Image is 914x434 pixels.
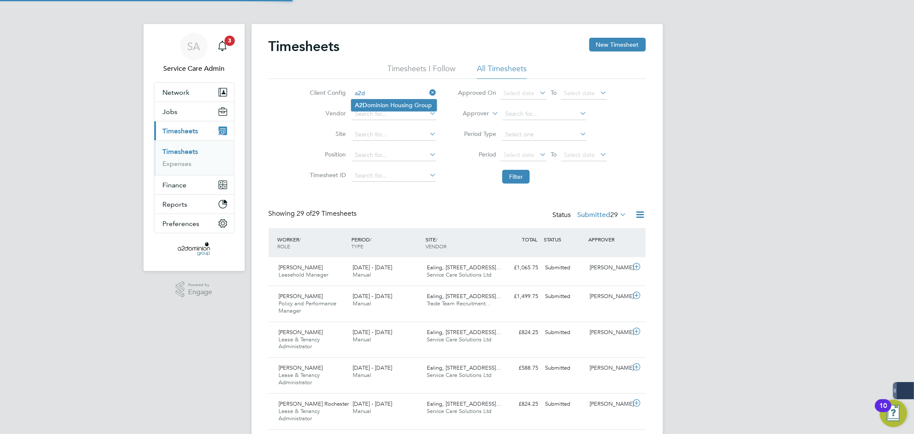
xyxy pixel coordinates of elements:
div: Timesheets [154,140,234,175]
span: Preferences [163,220,200,228]
span: Finance [163,181,187,189]
div: [PERSON_NAME] [586,397,631,411]
div: Submitted [542,325,587,340]
span: Ealing, [STREET_ADDRESS]… [427,292,501,300]
input: Search for... [352,87,436,99]
button: Jobs [154,102,234,121]
span: Service Care Solutions Ltd [427,271,491,278]
span: [PERSON_NAME] [279,329,323,336]
span: Lease & Tenancy Administrator [279,407,320,422]
span: [DATE] - [DATE] [353,292,392,300]
span: Policy and Performance Manager [279,300,337,314]
input: Search for... [502,108,587,120]
span: Manual [353,371,371,379]
span: [PERSON_NAME] [279,264,323,271]
span: Manual [353,407,371,415]
label: Period Type [458,130,496,138]
li: Timesheets I Follow [387,63,456,79]
span: Ealing, [STREET_ADDRESS]… [427,264,501,271]
button: New Timesheet [589,38,646,51]
span: TOTAL [522,236,538,243]
span: SA [188,41,201,52]
button: Network [154,83,234,102]
div: £1,499.75 [497,289,542,304]
a: Powered byEngage [176,281,212,298]
span: / [436,236,438,243]
input: Search for... [352,149,436,161]
div: £824.25 [497,325,542,340]
input: Select one [502,129,587,141]
span: Manual [353,336,371,343]
span: Ealing, [STREET_ADDRESS]… [427,329,501,336]
div: 10 [879,406,887,417]
a: Expenses [163,160,192,168]
span: [DATE] - [DATE] [353,329,392,336]
span: [PERSON_NAME] [279,364,323,371]
span: Service Care Solutions Ltd [427,336,491,343]
div: [PERSON_NAME] [586,261,631,275]
span: Powered by [188,281,212,289]
span: TYPE [351,243,363,250]
span: 29 Timesheets [297,209,357,218]
span: Engage [188,289,212,296]
button: Open Resource Center, 10 new notifications [880,400,907,427]
span: Select date [564,89,595,97]
button: Preferences [154,214,234,233]
input: Search for... [352,108,436,120]
label: Vendor [307,109,346,117]
span: Select date [503,151,534,159]
label: Approver [450,109,489,118]
span: Ealing, [STREET_ADDRESS]… [427,400,501,407]
span: Lease & Tenancy Administrator [279,371,320,386]
a: Timesheets [163,148,198,156]
a: 3 [214,33,231,60]
span: Service Care Solutions Ltd [427,407,491,415]
span: Reports [163,200,188,208]
span: [DATE] - [DATE] [353,264,392,271]
span: Service Care Solutions Ltd [427,371,491,379]
label: Submitted [578,211,627,219]
div: Submitted [542,397,587,411]
span: Jobs [163,108,178,116]
span: [DATE] - [DATE] [353,364,392,371]
span: / [300,236,301,243]
span: Network [163,88,190,96]
span: Lease & Tenancy Administrator [279,336,320,350]
label: Approved On [458,89,496,96]
div: WORKER [276,232,350,254]
button: Finance [154,175,234,194]
button: Filter [502,170,530,184]
span: Trade Team Recruitment… [427,300,491,307]
div: Submitted [542,261,587,275]
label: Period [458,151,496,158]
div: Submitted [542,289,587,304]
li: ominion Housing Group [351,99,437,111]
span: Select date [503,89,534,97]
input: Search for... [352,170,436,182]
span: 29 [611,211,618,219]
div: Submitted [542,361,587,375]
span: To [548,87,559,98]
div: £824.25 [497,397,542,411]
div: [PERSON_NAME] [586,361,631,375]
span: [DATE] - [DATE] [353,400,392,407]
label: Position [307,151,346,158]
span: To [548,149,559,160]
span: Leasehold Manager [279,271,329,278]
span: VENDOR [426,243,447,250]
label: Timesheet ID [307,171,346,179]
span: Manual [353,271,371,278]
span: 29 of [297,209,312,218]
h2: Timesheets [269,38,340,55]
li: All Timesheets [477,63,527,79]
div: SITE [423,232,497,254]
a: SAService Care Admin [154,33,234,74]
div: £1,065.75 [497,261,542,275]
span: / [370,236,372,243]
a: Go to home page [154,242,234,256]
button: Timesheets [154,121,234,140]
div: [PERSON_NAME] [586,325,631,340]
div: £588.75 [497,361,542,375]
div: PERIOD [349,232,423,254]
span: Timesheets [163,127,198,135]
